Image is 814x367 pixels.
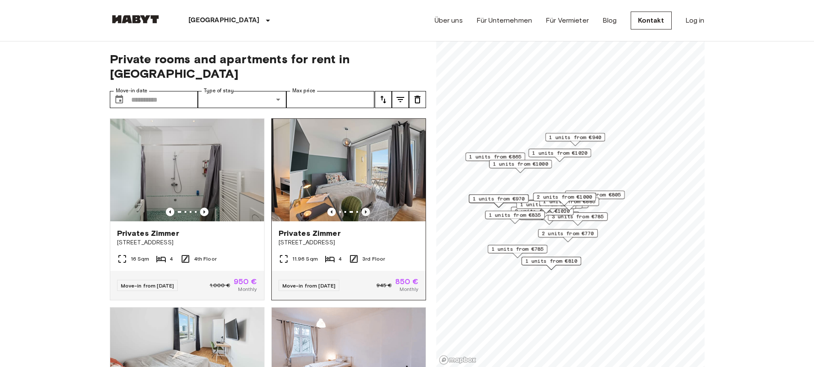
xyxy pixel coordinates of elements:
[395,278,419,285] span: 850 €
[476,15,532,26] a: Für Unternehmen
[489,211,541,219] span: 1 units from €835
[338,255,342,263] span: 4
[493,160,548,168] span: 1 units from €1000
[488,245,547,258] div: Map marker
[376,282,392,289] span: 945 €
[279,228,341,238] span: Privates Zimmer
[528,149,591,162] div: Map marker
[409,91,426,108] button: tune
[392,91,409,108] button: tune
[110,15,161,23] img: Habyt
[532,149,587,157] span: 1 units from €1020
[271,118,426,300] a: Previous imagePrevious imagePrivates Zimmer[STREET_ADDRESS]11.96 Sqm43rd FloorMove-in from [DATE]...
[188,15,260,26] p: [GEOGRAPHIC_DATA]
[234,278,257,285] span: 950 €
[569,191,621,199] span: 1 units from €805
[292,87,315,94] label: Max price
[525,257,577,265] span: 1 units from €810
[685,15,705,26] a: Log in
[282,282,336,289] span: Move-in from [DATE]
[521,257,581,270] div: Map marker
[538,229,598,242] div: Map marker
[439,355,476,365] a: Mapbox logo
[327,208,336,216] button: Previous image
[194,255,217,263] span: 4th Floor
[110,52,426,81] span: Private rooms and apartments for rent in [GEOGRAPHIC_DATA]
[200,208,209,216] button: Previous image
[549,133,601,141] span: 1 units from €940
[491,245,544,253] span: 1 units from €785
[400,285,418,293] span: Monthly
[279,238,419,247] span: [STREET_ADDRESS]
[539,197,599,211] div: Map marker
[469,194,529,208] div: Map marker
[166,208,174,216] button: Previous image
[117,228,179,238] span: Privates Zimmer
[121,282,174,289] span: Move-in from [DATE]
[489,160,552,173] div: Map marker
[375,91,392,108] button: tune
[292,255,318,263] span: 11.96 Sqm
[361,208,370,216] button: Previous image
[435,15,463,26] a: Über uns
[631,12,672,29] a: Kontakt
[537,193,592,201] span: 2 units from €1000
[362,255,385,263] span: 3rd Floor
[473,195,525,203] span: 1 units from €970
[545,133,605,146] div: Map marker
[131,255,150,263] span: 16 Sqm
[170,255,173,263] span: 4
[546,15,589,26] a: Für Vermieter
[204,87,234,94] label: Type of stay
[110,119,264,221] img: Marketing picture of unit DE-02-009-001-04HF
[602,15,617,26] a: Blog
[552,213,604,220] span: 3 units from €785
[465,153,525,166] div: Map marker
[533,193,596,206] div: Map marker
[565,191,625,204] div: Map marker
[238,285,257,293] span: Monthly
[116,87,147,94] label: Move-in date
[117,238,257,247] span: [STREET_ADDRESS]
[469,153,521,161] span: 1 units from €865
[290,119,444,221] img: Marketing picture of unit DE-02-019-002-03HF
[548,212,608,226] div: Map marker
[110,118,264,300] a: Marketing picture of unit DE-02-009-001-04HFPrevious imagePrevious imagePrivates Zimmer[STREET_AD...
[485,211,545,224] div: Map marker
[210,282,230,289] span: 1.000 €
[111,91,128,108] button: Choose date
[542,229,594,237] span: 2 units from €770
